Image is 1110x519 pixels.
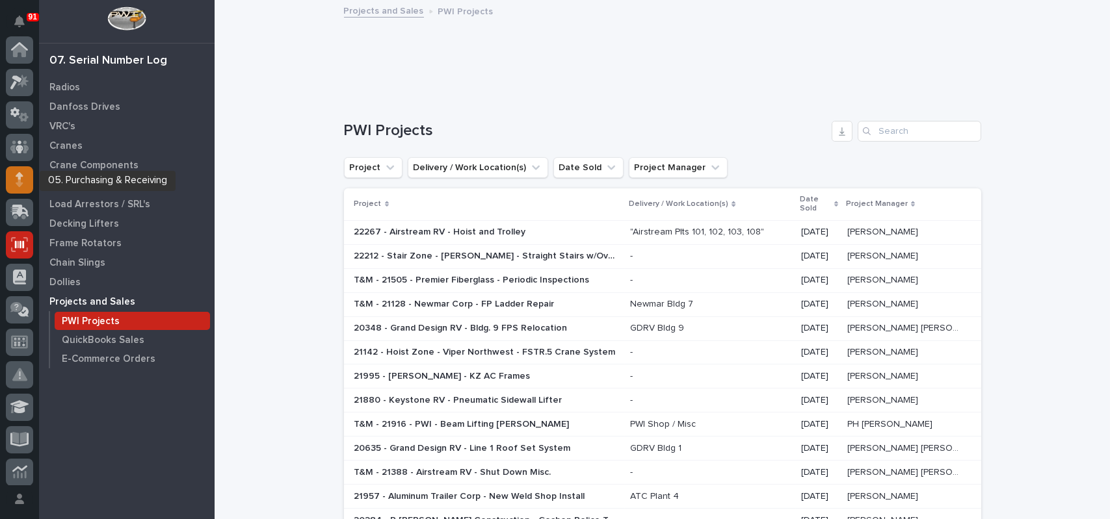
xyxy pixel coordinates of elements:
[49,101,120,113] p: Danfoss Drives
[39,175,215,194] a: BTH Devices
[354,464,554,478] p: T&M - 21388 - Airstream RV - Shut Down Misc.
[354,296,557,310] p: T&M - 21128 - Newmar Corp - FP Ladder Repair
[553,157,624,178] button: Date Sold
[16,16,33,36] div: Notifications91
[354,416,572,430] p: T&M - 21916 - PWI - Beam Lifting [PERSON_NAME]
[49,199,150,210] p: Load Arrestors / SRL's
[344,388,981,412] tr: 21880 - Keystone RV - Pneumatic Sidewall Lifter21880 - Keystone RV - Pneumatic Sidewall Lifter --...
[49,140,83,152] p: Cranes
[801,419,837,430] p: [DATE]
[344,292,981,316] tr: T&M - 21128 - Newmar Corp - FP Ladder RepairT&M - 21128 - Newmar Corp - FP Ladder Repair Newmar B...
[630,320,687,334] p: GDRV Bldg 9
[847,296,921,310] p: Brandon Hershberger
[847,272,921,286] p: [PERSON_NAME]
[629,157,728,178] button: Project Manager
[39,214,215,233] a: Decking Lifters
[847,368,921,382] p: [PERSON_NAME]
[344,364,981,388] tr: 21995 - [PERSON_NAME] - KZ AC Frames21995 - [PERSON_NAME] - KZ AC Frames -- [DATE][PERSON_NAME][P...
[29,12,37,21] p: 91
[801,299,837,310] p: [DATE]
[50,331,215,349] a: QuickBooks Sales
[630,440,684,454] p: GDRV Bldg 1
[354,392,565,406] p: 21880 - Keystone RV - Pneumatic Sidewall Lifter
[630,368,635,382] p: -
[344,340,981,364] tr: 21142 - Hoist Zone - Viper Northwest - FSTR.5 Crane System21142 - Hoist Zone - Viper Northwest - ...
[847,416,935,430] p: PH [PERSON_NAME]
[39,233,215,253] a: Frame Rotators
[39,194,215,214] a: Load Arrestors / SRL's
[847,224,921,238] p: [PERSON_NAME]
[49,179,109,191] p: BTH Devices
[344,437,981,461] tr: 20635 - Grand Design RV - Line 1 Roof Set System20635 - Grand Design RV - Line 1 Roof Set System ...
[6,8,33,35] button: Notifications
[801,227,837,238] p: [DATE]
[800,192,831,216] p: Date Sold
[847,464,962,478] p: [PERSON_NAME] [PERSON_NAME]
[801,395,837,406] p: [DATE]
[107,6,146,31] img: Workspace Logo
[39,77,215,97] a: Radios
[438,3,494,18] p: PWI Projects
[846,197,908,211] p: Project Manager
[354,272,592,286] p: T&M - 21505 - Premier Fiberglass - Periodic Inspections
[847,392,921,406] p: [PERSON_NAME]
[801,443,837,454] p: [DATE]
[50,349,215,368] a: E-Commerce Orders
[39,292,215,311] a: Projects and Sales
[49,238,122,249] p: Frame Rotators
[630,488,681,502] p: ATC Plant 4
[49,82,80,94] p: Radios
[344,485,981,509] tr: 21957 - Aluminum Trailer Corp - New Weld Shop Install21957 - Aluminum Trailer Corp - New Weld Sho...
[630,416,698,430] p: PWI Shop / Misc
[630,296,696,310] p: Newmar Bldg 7
[801,275,837,286] p: [DATE]
[847,440,962,454] p: [PERSON_NAME] [PERSON_NAME]
[847,488,921,502] p: [PERSON_NAME]
[39,155,215,175] a: Crane Components
[858,121,981,142] input: Search
[344,244,981,268] tr: 22212 - Stair Zone - [PERSON_NAME] - Straight Stairs w/Oversized Landing22212 - Stair Zone - [PER...
[49,54,167,68] div: 07. Serial Number Log
[39,136,215,155] a: Cranes
[630,464,635,478] p: -
[847,248,921,262] p: [PERSON_NAME]
[801,491,837,502] p: [DATE]
[630,224,767,238] p: "Airstream Plts 101, 102, 103, 108"
[354,368,533,382] p: 21995 - [PERSON_NAME] - KZ AC Frames
[630,344,635,358] p: -
[39,253,215,272] a: Chain Slings
[354,197,382,211] p: Project
[49,160,139,171] p: Crane Components
[801,467,837,478] p: [DATE]
[847,320,962,334] p: [PERSON_NAME] [PERSON_NAME]
[49,277,81,288] p: Dollies
[847,344,921,358] p: [PERSON_NAME]
[630,392,635,406] p: -
[344,3,424,18] a: Projects and Sales
[344,220,981,244] tr: 22267 - Airstream RV - Hoist and Trolley22267 - Airstream RV - Hoist and Trolley "Airstream Plts ...
[630,272,635,286] p: -
[39,272,215,292] a: Dollies
[354,344,618,358] p: 21142 - Hoist Zone - Viper Northwest - FSTR.5 Crane System
[344,121,826,140] h1: PWI Projects
[50,312,215,330] a: PWI Projects
[49,257,105,269] p: Chain Slings
[344,268,981,292] tr: T&M - 21505 - Premier Fiberglass - Periodic InspectionsT&M - 21505 - Premier Fiberglass - Periodi...
[62,353,155,365] p: E-Commerce Orders
[344,316,981,340] tr: 20348 - Grand Design RV - Bldg. 9 FPS Relocation20348 - Grand Design RV - Bldg. 9 FPS Relocation ...
[354,440,574,454] p: 20635 - Grand Design RV - Line 1 Roof Set System
[344,157,403,178] button: Project
[62,316,120,327] p: PWI Projects
[39,116,215,136] a: VRC's
[408,157,548,178] button: Delivery / Work Location(s)
[629,197,728,211] p: Delivery / Work Location(s)
[354,224,529,238] p: 22267 - Airstream RV - Hoist and Trolley
[354,320,570,334] p: 20348 - Grand Design RV - Bldg. 9 FPS Relocation
[801,371,837,382] p: [DATE]
[354,248,623,262] p: 22212 - Stair Zone - [PERSON_NAME] - Straight Stairs w/Oversized Landing
[354,488,588,502] p: 21957 - Aluminum Trailer Corp - New Weld Shop Install
[62,335,144,346] p: QuickBooks Sales
[344,412,981,437] tr: T&M - 21916 - PWI - Beam Lifting [PERSON_NAME]T&M - 21916 - PWI - Beam Lifting [PERSON_NAME] PWI ...
[630,248,635,262] p: -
